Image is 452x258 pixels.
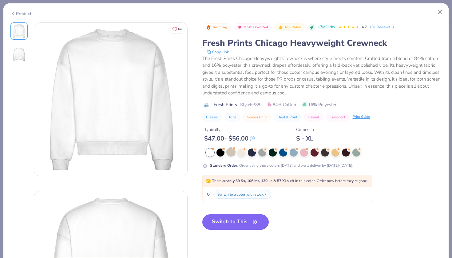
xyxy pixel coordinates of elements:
[204,126,255,133] div: Typically
[202,214,269,230] button: Switch to This
[202,102,211,107] img: brand logo
[434,6,446,18] button: Close
[317,25,335,30] span: 1.7M Clicks
[178,28,182,31] span: 64
[212,26,227,29] span: Trending
[202,37,442,49] div: Fresh Prints Chicago Heavyweight Crewneck
[12,24,26,38] img: Front
[296,135,314,142] div: S - XL
[217,192,264,197] div: Switch to a color with stock
[206,178,368,183] span: There are left in this color. Order now before they're gone.
[204,135,255,142] div: $ 47.00 - $ 56.00
[210,163,238,168] strong: Standard Order :
[237,25,242,30] img: Most Favorited sort
[267,101,296,108] span: 84% Cotton
[12,47,26,62] img: Back
[244,26,268,29] span: Most Favorited
[278,25,283,30] img: Top Rated sort
[338,22,359,32] div: 4.7 Stars
[34,23,187,176] img: Front
[206,178,211,184] span: 🫣
[326,113,350,121] button: Crewneck
[243,113,271,121] button: Screen Print
[213,190,271,199] button: Switch to a color with stock
[205,49,231,55] button: copy to clipboard
[210,163,353,168] div: Order using these colors [DATE] and we'll deliver by [DATE]-[DATE].
[369,24,395,30] a: 10+ Reviews
[202,55,442,97] div: The Fresh Prints Chicago Heavyweight Crewneck is where style meets comfort. Crafted from a blend ...
[169,25,184,34] button: Like
[274,113,301,121] button: Digital Print
[206,25,211,30] img: Trending sort
[214,101,237,108] span: Fresh Prints
[203,23,231,31] button: Badge Button
[284,26,302,29] span: Top Rated
[206,192,211,197] span: Or
[296,126,314,133] div: Comes In
[362,25,367,30] span: 4.7
[302,101,336,108] span: 16% Polyester
[225,113,240,121] button: Tops
[240,101,260,108] span: Style FP88
[10,10,34,17] div: Products
[227,178,289,183] strong: only 39 Ss, 106 Ms, 130 Ls & 57 XLs
[304,113,323,121] button: Casual
[202,113,222,121] button: Classic
[275,23,305,31] button: Badge Button
[234,23,272,31] button: Badge Button
[353,114,370,120] div: Print Guide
